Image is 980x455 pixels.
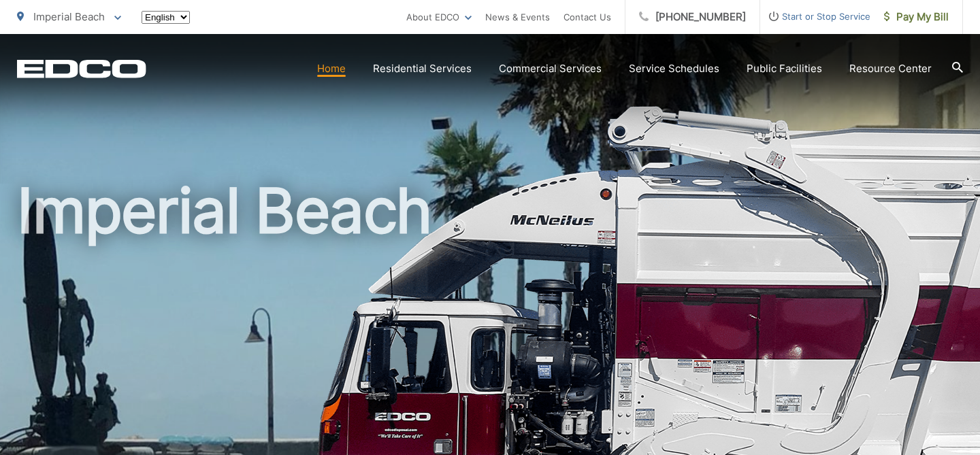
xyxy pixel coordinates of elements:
[884,9,949,25] span: Pay My Bill
[33,10,105,23] span: Imperial Beach
[317,61,346,77] a: Home
[485,9,550,25] a: News & Events
[17,59,146,78] a: EDCD logo. Return to the homepage.
[373,61,472,77] a: Residential Services
[747,61,822,77] a: Public Facilities
[406,9,472,25] a: About EDCO
[142,11,190,24] select: Select a language
[629,61,719,77] a: Service Schedules
[563,9,611,25] a: Contact Us
[499,61,602,77] a: Commercial Services
[849,61,932,77] a: Resource Center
